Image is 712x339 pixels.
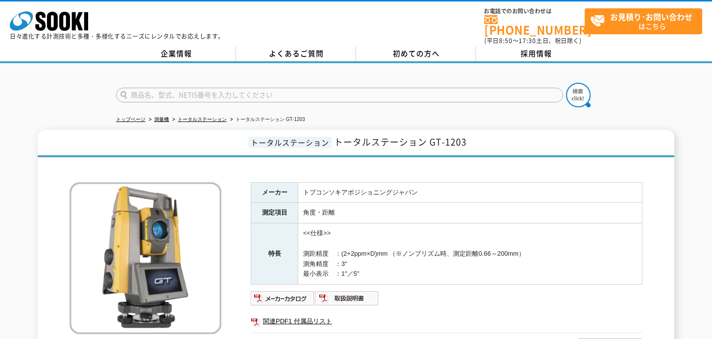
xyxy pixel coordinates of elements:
[519,36,536,45] span: 17:30
[251,203,298,223] th: 測定項目
[298,223,642,285] td: <<仕様>> 測距精度 ：(2+2ppm×D)mm （※ノンプリズム時、測定距離0.66～200mm） 測角精度 ：3" 最小表示 ：1"／5"
[476,47,596,61] a: 採用情報
[251,291,315,306] img: メーカーカタログ
[116,117,145,122] a: トップページ
[334,135,467,148] span: トータルステーション GT-1203
[251,182,298,203] th: メーカー
[590,9,702,33] span: はこちら
[298,182,642,203] td: トプコンソキアポジショニングジャパン
[228,115,305,125] li: トータルステーション GT-1203
[315,297,379,304] a: 取扱説明書
[393,48,440,59] span: 初めての方へ
[315,291,379,306] img: 取扱説明書
[70,182,221,334] img: トータルステーション GT-1203
[484,8,585,14] span: お電話でのお問い合わせは
[154,117,169,122] a: 測量機
[251,223,298,285] th: 特長
[251,315,642,328] a: 関連PDF1 付属品リスト
[116,47,236,61] a: 企業情報
[499,36,513,45] span: 8:50
[178,117,227,122] a: トータルステーション
[248,137,332,148] span: トータルステーション
[585,8,702,34] a: お見積り･お問い合わせはこちら
[610,11,692,23] strong: お見積り･お問い合わせ
[356,47,476,61] a: 初めての方へ
[116,88,563,102] input: 商品名、型式、NETIS番号を入力してください
[484,36,581,45] span: (平日 ～ 土日、祝日除く)
[484,15,585,35] a: [PHONE_NUMBER]
[298,203,642,223] td: 角度・距離
[566,83,591,107] img: btn_search.png
[10,33,224,39] p: 日々進化する計測技術と多種・多様化するニーズにレンタルでお応えします。
[251,297,315,304] a: メーカーカタログ
[236,47,356,61] a: よくあるご質問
